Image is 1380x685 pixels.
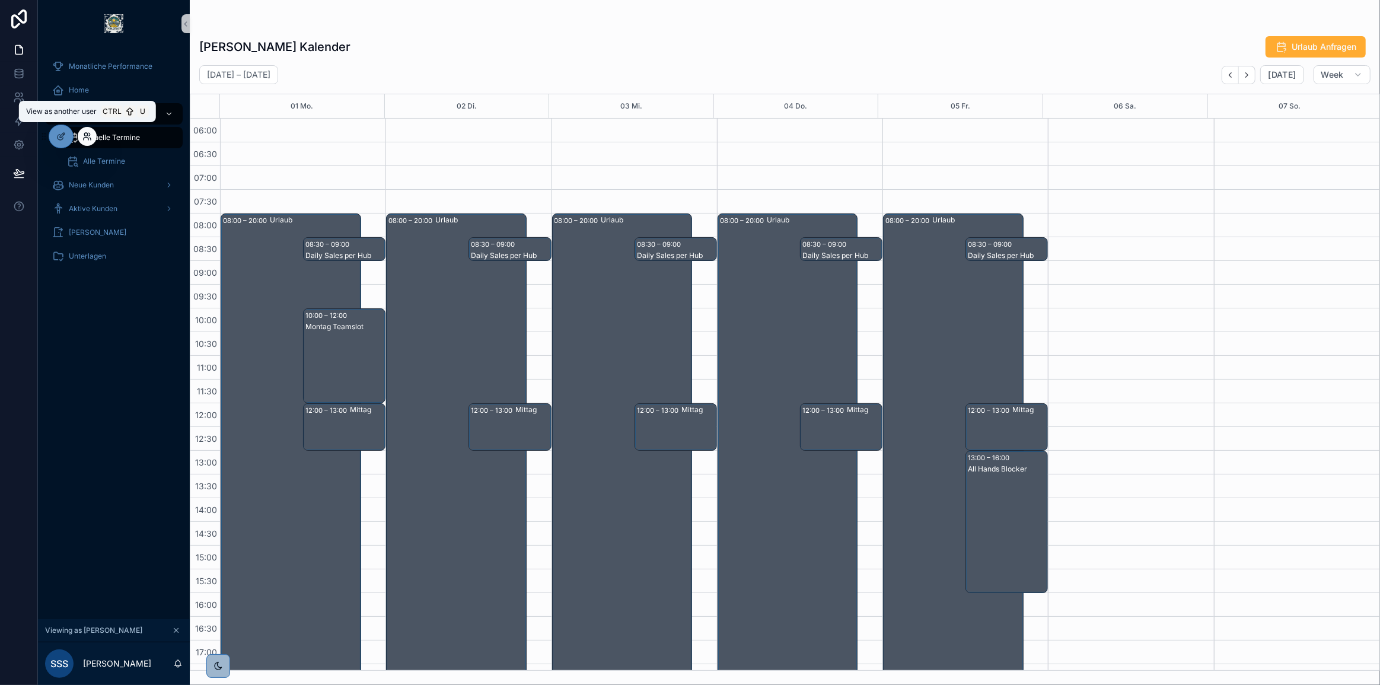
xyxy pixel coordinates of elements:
[291,94,313,118] button: 01 Mo.
[801,404,882,450] div: 12:00 – 13:00Mittag
[45,246,183,267] a: Unterlagen
[635,404,716,450] div: 12:00 – 13:00Mittag
[45,56,183,77] a: Monatliche Performance
[26,107,97,116] span: View as another user
[1012,405,1047,415] div: Mittag
[951,94,970,118] button: 05 Fr.
[190,149,220,159] span: 06:30
[305,238,352,250] div: 08:30 – 09:00
[190,291,220,301] span: 09:30
[802,238,849,250] div: 08:30 – 09:00
[305,404,350,416] div: 12:00 – 13:00
[192,481,220,491] span: 13:30
[192,505,220,515] span: 14:00
[101,106,123,117] span: Ctrl
[305,322,384,332] div: Montag Teamslot
[637,404,681,416] div: 12:00 – 13:00
[45,79,183,101] a: Home
[270,215,360,225] div: Urlaub
[1114,94,1136,118] button: 06 Sa.
[45,198,183,219] a: Aktive Kunden
[681,405,716,415] div: Mittag
[192,410,220,420] span: 12:00
[191,196,220,206] span: 07:30
[767,215,857,225] div: Urlaub
[435,215,525,225] div: Urlaub
[138,107,148,116] span: U
[1292,41,1356,53] span: Urlaub Anfragen
[69,251,106,261] span: Unterlagen
[471,404,515,416] div: 12:00 – 13:00
[785,94,808,118] button: 04 Do.
[194,362,220,372] span: 11:00
[966,451,1047,592] div: 13:00 – 16:00All Hands Blocker
[45,174,183,196] a: Neue Kunden
[192,528,220,539] span: 14:30
[59,151,183,172] a: Alle Termine
[50,657,68,671] span: SSS
[190,244,220,254] span: 08:30
[885,215,932,227] div: 08:00 – 20:00
[191,173,220,183] span: 07:00
[1266,36,1366,58] button: Urlaub Anfragen
[1268,69,1296,80] span: [DATE]
[38,47,190,282] div: scrollable content
[966,238,1047,260] div: 08:30 – 09:00Daily Sales per Hub
[1260,65,1303,84] button: [DATE]
[471,251,550,260] div: Daily Sales per Hub
[637,238,684,250] div: 08:30 – 09:00
[83,133,140,142] span: Aktuelle Termine
[193,576,220,586] span: 15:30
[802,251,881,260] div: Daily Sales per Hub
[968,464,1047,474] div: All Hands Blocker
[193,552,220,562] span: 15:00
[69,62,152,71] span: Monatliche Performance
[305,251,384,260] div: Daily Sales per Hub
[637,251,716,260] div: Daily Sales per Hub
[190,267,220,278] span: 09:00
[69,85,89,95] span: Home
[847,405,881,415] div: Mittag
[305,310,350,321] div: 10:00 – 12:00
[968,251,1047,260] div: Daily Sales per Hub
[190,125,220,135] span: 06:00
[192,434,220,444] span: 12:30
[69,180,114,190] span: Neue Kunden
[801,238,882,260] div: 08:30 – 09:00Daily Sales per Hub
[69,204,117,214] span: Aktive Kunden
[1279,94,1301,118] button: 07 So.
[304,238,385,260] div: 08:30 – 09:00Daily Sales per Hub
[304,404,385,450] div: 12:00 – 13:00Mittag
[601,215,691,225] div: Urlaub
[966,404,1047,450] div: 12:00 – 13:00Mittag
[192,600,220,610] span: 16:00
[104,14,123,33] img: App logo
[515,405,550,415] div: Mittag
[802,404,847,416] div: 12:00 – 13:00
[45,626,142,635] span: Viewing as [PERSON_NAME]
[635,238,716,260] div: 08:30 – 09:00Daily Sales per Hub
[59,127,183,148] a: Aktuelle Termine
[968,452,1012,464] div: 13:00 – 16:00
[192,339,220,349] span: 10:30
[199,39,350,55] h1: [PERSON_NAME] Kalender
[932,215,1022,225] div: Urlaub
[968,238,1015,250] div: 08:30 – 09:00
[1222,66,1239,84] button: Back
[620,94,642,118] button: 03 Mi.
[471,238,518,250] div: 08:30 – 09:00
[45,222,183,243] a: [PERSON_NAME]
[469,238,550,260] div: 08:30 – 09:00Daily Sales per Hub
[469,404,550,450] div: 12:00 – 13:00Mittag
[720,215,767,227] div: 08:00 – 20:00
[1239,66,1255,84] button: Next
[968,404,1012,416] div: 12:00 – 13:00
[388,215,435,227] div: 08:00 – 20:00
[192,623,220,633] span: 16:30
[223,215,270,227] div: 08:00 – 20:00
